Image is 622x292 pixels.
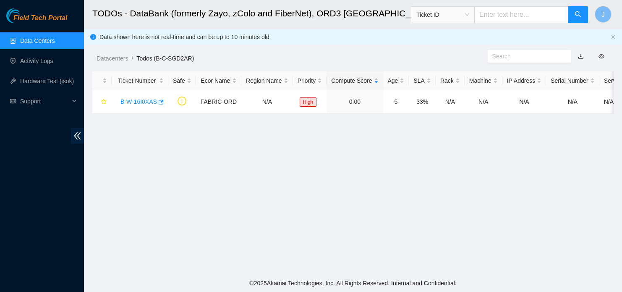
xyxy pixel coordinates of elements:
td: 0.00 [327,90,383,113]
span: J [601,9,605,20]
a: Data Centers [20,37,55,44]
a: B-W-16I0XAS [120,98,157,105]
button: close [611,34,616,40]
td: N/A [241,90,293,113]
span: read [10,98,16,104]
span: Field Tech Portal [13,14,67,22]
a: download [578,53,584,60]
span: close [611,34,616,39]
span: eye [598,53,604,59]
button: star [97,95,107,108]
td: N/A [465,90,502,113]
a: Todos (B-C-SGD2AR) [136,55,194,62]
td: N/A [436,90,465,113]
input: Search [492,52,560,61]
td: FABRIC-ORD [196,90,241,113]
span: double-left [71,128,84,144]
span: Support [20,93,70,110]
img: Akamai Technologies [6,8,42,23]
span: search [575,11,581,19]
span: / [131,55,133,62]
a: Hardware Test (isok) [20,78,74,84]
a: Akamai TechnologiesField Tech Portal [6,15,67,26]
span: star [101,99,107,105]
a: Activity Logs [20,58,53,64]
span: exclamation-circle [178,97,186,105]
a: Datacenters [97,55,128,62]
td: N/A [502,90,546,113]
td: 5 [383,90,409,113]
input: Enter text here... [474,6,568,23]
td: N/A [546,90,599,113]
button: download [572,50,590,63]
button: search [568,6,588,23]
span: High [300,97,317,107]
td: 33% [409,90,435,113]
span: Ticket ID [416,8,469,21]
button: J [595,6,612,23]
footer: © 2025 Akamai Technologies, Inc. All Rights Reserved. Internal and Confidential. [84,274,622,292]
